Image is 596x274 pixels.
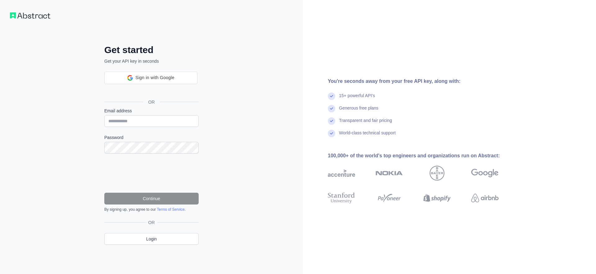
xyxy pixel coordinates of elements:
[143,99,160,105] span: OR
[339,130,396,142] div: World-class technical support
[135,74,174,81] span: Sign in with Google
[471,191,499,205] img: airbnb
[328,78,518,85] div: You're seconds away from your free API key, along with:
[101,83,201,97] iframe: Sign in with Google Button
[104,207,199,212] div: By signing up, you agree to our .
[104,58,199,64] p: Get your API key in seconds
[104,161,199,185] iframe: reCAPTCHA
[339,92,375,105] div: 15+ powerful API's
[430,166,445,181] img: bayer
[376,166,403,181] img: nokia
[423,191,451,205] img: shopify
[328,166,355,181] img: accenture
[339,117,392,130] div: Transparent and fair pricing
[104,233,199,245] a: Login
[104,44,199,56] h2: Get started
[376,191,403,205] img: payoneer
[471,166,499,181] img: google
[104,134,199,141] label: Password
[328,152,518,159] div: 100,000+ of the world's top engineers and organizations run on Abstract:
[157,207,184,212] a: Terms of Service
[104,193,199,204] button: Continue
[328,92,335,100] img: check mark
[104,108,199,114] label: Email address
[339,105,378,117] div: Generous free plans
[328,130,335,137] img: check mark
[10,12,50,19] img: Workflow
[328,117,335,125] img: check mark
[146,219,157,226] span: OR
[104,72,197,84] div: Sign in with Google
[328,191,355,205] img: stanford university
[328,105,335,112] img: check mark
